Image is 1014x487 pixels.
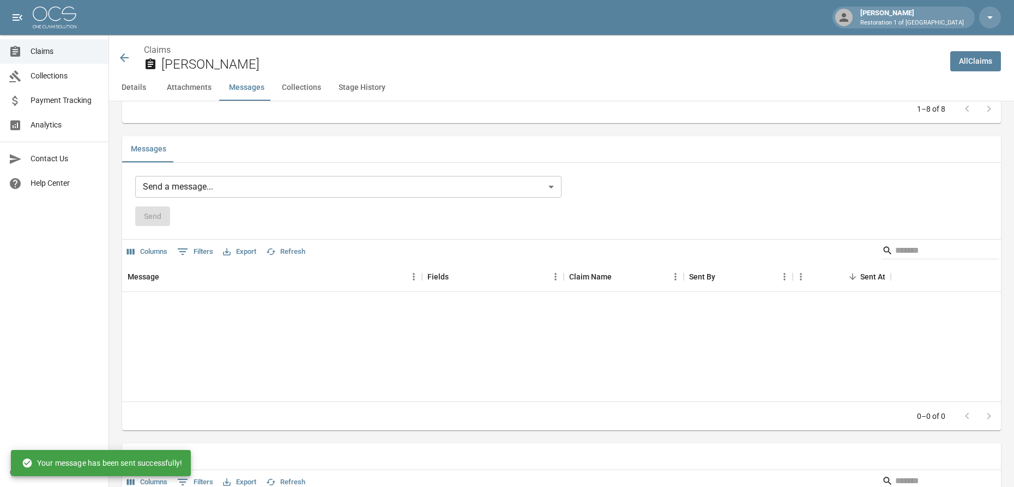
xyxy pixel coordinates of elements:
nav: breadcrumb [144,44,941,57]
button: Collections [273,75,330,101]
button: Export [220,243,259,260]
div: Fields [427,261,449,292]
div: Message [122,261,422,292]
button: open drawer [7,7,28,28]
img: ocs-logo-white-transparent.png [33,7,76,28]
button: Sort [159,269,174,284]
div: [PERSON_NAME] [856,8,968,27]
h2: [PERSON_NAME] [161,57,941,72]
div: Send a message... [135,176,562,198]
span: Collections [31,70,100,82]
button: Select columns [124,243,170,260]
button: Show filters [174,243,216,260]
div: related-list tabs [122,443,1001,470]
p: 0–0 of 0 [917,411,945,422]
button: Sort [612,269,627,284]
span: Claims [31,46,100,57]
button: Menu [406,269,422,285]
button: Collections [122,443,179,470]
span: Payment Tracking [31,95,100,106]
button: Stage History [330,75,394,101]
div: Search [882,242,999,261]
div: anchor tabs [109,75,1014,101]
div: Sent By [689,261,715,292]
a: AllClaims [950,51,1001,71]
button: Attachments [158,75,220,101]
div: Message [128,261,159,292]
div: © 2025 One Claim Solution [10,467,99,478]
div: Sent At [793,261,891,292]
button: Menu [776,269,793,285]
button: Messages [122,136,175,162]
div: related-list tabs [122,136,1001,162]
span: Contact Us [31,153,100,165]
div: Fields [422,261,564,292]
div: Claim Name [569,261,612,292]
button: Details [109,75,158,101]
button: Menu [547,269,564,285]
button: Menu [667,269,684,285]
button: Messages [220,75,273,101]
span: Analytics [31,119,100,131]
div: Claim Name [564,261,684,292]
a: Claims [144,45,171,55]
div: Your message has been sent successfully! [22,453,182,473]
div: Sent By [684,261,793,292]
div: Sent At [860,261,885,292]
span: Help Center [31,178,100,189]
button: Refresh [263,243,308,260]
p: 1–8 of 8 [917,104,945,114]
button: Sort [845,269,860,284]
p: Restoration 1 of [GEOGRAPHIC_DATA] [860,19,964,28]
button: Sort [449,269,464,284]
button: Sort [715,269,731,284]
button: Menu [793,269,809,285]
